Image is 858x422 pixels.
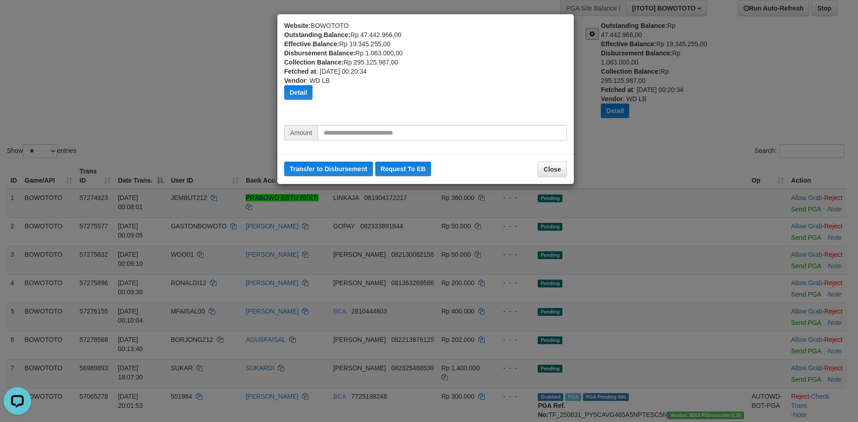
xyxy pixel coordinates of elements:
[284,40,340,48] b: Effective Balance:
[284,77,306,84] b: Vendor
[284,85,313,100] button: Detail
[284,22,311,29] b: Website:
[284,68,316,75] b: Fetched at
[284,49,356,57] b: Disbursement Balance:
[284,125,318,141] span: Amount
[284,162,373,176] button: Transfer to Disbursement
[538,162,567,177] button: Close
[284,31,351,38] b: Outstanding Balance:
[284,21,567,125] div: BOWOTOTO Rp 47.442.966,00 Rp 19.345.255,00 Rp 1.063.000,00 Rp 295.125.987,00 : [DATE] 00:20:34 : ...
[375,162,432,176] button: Request To EB
[284,59,344,66] b: Collection Balance:
[4,4,31,31] button: Open LiveChat chat widget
